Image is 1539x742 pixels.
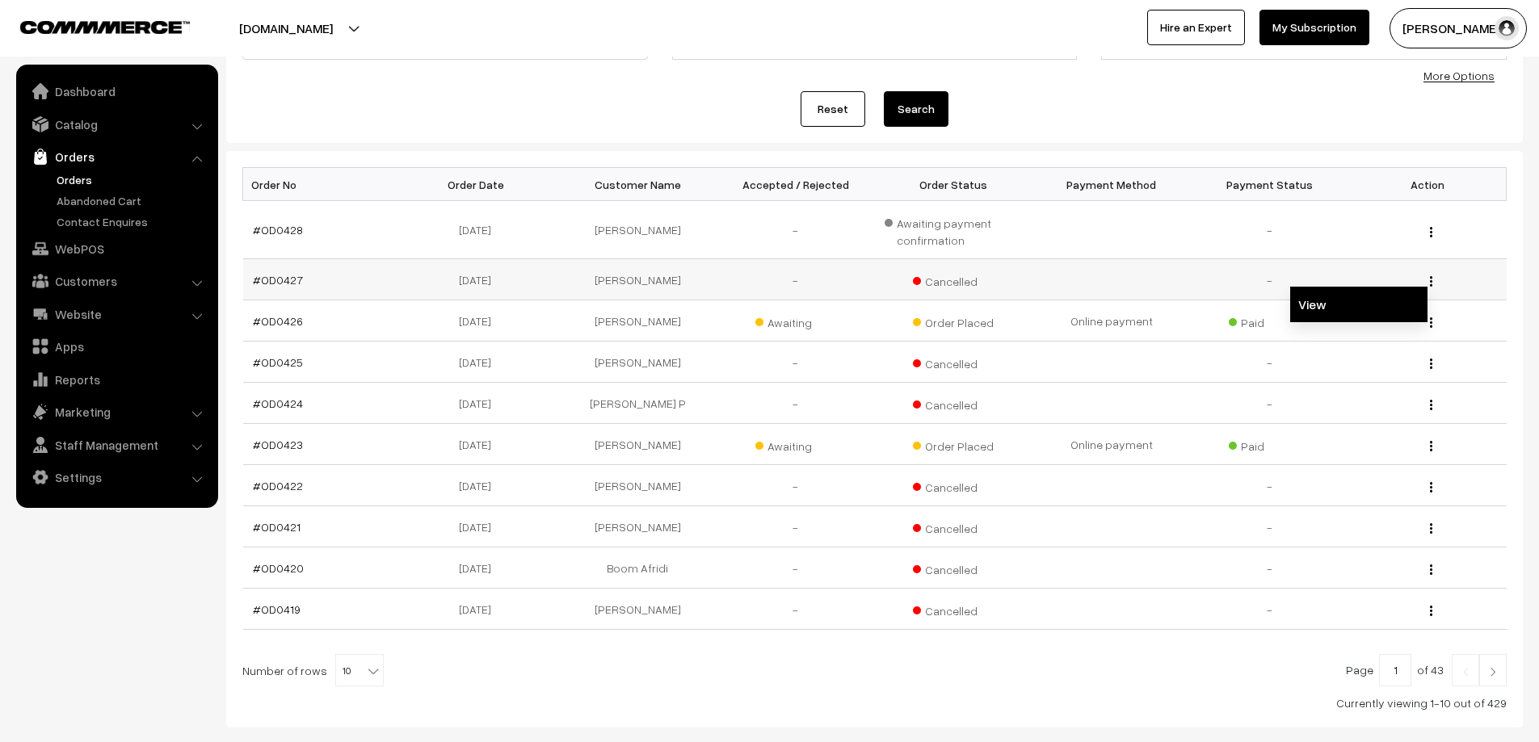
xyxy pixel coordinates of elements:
th: Order No [243,168,402,201]
img: Menu [1430,441,1432,451]
button: Search [884,91,948,127]
th: Accepted / Rejected [717,168,875,201]
span: Awaiting [755,310,836,331]
img: Menu [1430,482,1432,493]
a: WebPOS [20,234,212,263]
th: Action [1348,168,1507,201]
td: [DATE] [401,465,559,506]
a: Marketing [20,397,212,426]
span: 10 [335,654,384,686]
a: Catalog [20,110,212,139]
img: COMMMERCE [20,21,190,33]
td: [DATE] [401,424,559,465]
button: [PERSON_NAME] D [1390,8,1527,48]
td: - [717,383,875,424]
a: #OD0421 [253,520,301,534]
a: Apps [20,332,212,361]
img: Menu [1430,227,1432,237]
span: Cancelled [913,351,994,372]
span: 10 [336,655,383,687]
img: Menu [1430,317,1432,328]
a: Reset [801,91,865,127]
img: Menu [1430,276,1432,287]
div: Currently viewing 1-10 out of 429 [242,694,1507,711]
span: of 43 [1417,663,1444,677]
a: #OD0422 [253,479,303,493]
td: [DATE] [401,589,559,630]
td: Online payment [1032,424,1191,465]
td: [PERSON_NAME] [559,506,717,547]
td: - [1191,506,1349,547]
td: - [1191,465,1349,506]
td: [PERSON_NAME] [559,342,717,383]
td: [PERSON_NAME] [559,201,717,259]
span: Awaiting [755,434,836,455]
a: #OD0419 [253,602,301,616]
a: Customers [20,266,212,296]
span: Awaiting payment confirmation [885,211,1024,249]
img: Menu [1430,606,1432,616]
span: Number of rows [242,662,327,679]
td: [DATE] [401,201,559,259]
button: [DOMAIN_NAME] [183,8,389,48]
a: #OD0425 [253,355,303,369]
a: More Options [1423,69,1495,82]
a: Staff Management [20,430,212,459]
img: Menu [1430,358,1432,369]
a: Contact Enquires [53,213,212,230]
a: View [1290,287,1428,322]
td: - [1191,201,1349,259]
td: [PERSON_NAME] [559,589,717,630]
td: - [717,506,875,547]
a: Reports [20,365,212,394]
td: - [1191,383,1349,424]
th: Payment Method [1032,168,1191,201]
th: Order Status [875,168,1033,201]
span: Cancelled [913,557,994,578]
td: - [1191,589,1349,630]
td: Boom Afridi [559,547,717,589]
a: My Subscription [1259,10,1369,45]
img: Right [1486,667,1500,677]
a: #OD0427 [253,273,303,287]
td: [DATE] [401,342,559,383]
a: #OD0428 [253,223,303,237]
th: Customer Name [559,168,717,201]
a: Dashboard [20,77,212,106]
span: Cancelled [913,269,994,290]
a: #OD0426 [253,314,303,328]
td: - [717,465,875,506]
span: Order Placed [913,310,994,331]
img: Menu [1430,523,1432,534]
span: Cancelled [913,516,994,537]
td: - [1191,259,1349,300]
td: [PERSON_NAME] [559,465,717,506]
th: Order Date [401,168,559,201]
span: Paid [1229,434,1310,455]
td: - [1191,547,1349,589]
img: user [1495,16,1519,40]
img: Left [1458,667,1473,677]
a: #OD0423 [253,438,303,451]
td: Online payment [1032,300,1191,342]
img: Menu [1430,564,1432,575]
td: [PERSON_NAME] [559,259,717,300]
td: - [1191,342,1349,383]
td: - [717,201,875,259]
td: [PERSON_NAME] P [559,383,717,424]
td: - [717,589,875,630]
a: Abandoned Cart [53,192,212,209]
a: #OD0424 [253,396,303,410]
td: [PERSON_NAME] [559,424,717,465]
span: Cancelled [913,598,994,619]
a: Hire an Expert [1147,10,1245,45]
td: [DATE] [401,506,559,547]
a: Settings [20,463,212,492]
a: Orders [20,142,212,171]
th: Payment Status [1191,168,1349,201]
a: #OD0420 [253,561,304,575]
span: Cancelled [913,475,994,496]
td: [PERSON_NAME] [559,300,717,342]
td: [DATE] [401,259,559,300]
a: COMMMERCE [20,16,162,36]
